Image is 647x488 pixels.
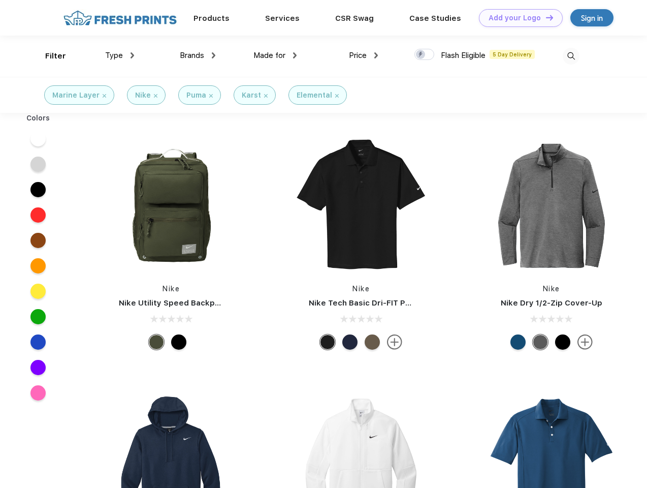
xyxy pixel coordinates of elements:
a: Nike [163,285,180,293]
a: Nike Tech Basic Dri-FIT Polo [309,298,417,308]
a: Nike [352,285,370,293]
div: Filter [45,50,66,62]
img: desktop_search.svg [563,48,579,65]
img: dropdown.png [212,52,215,58]
div: Elemental [297,90,332,101]
div: Puma [186,90,206,101]
img: fo%20logo%202.webp [60,9,180,27]
img: func=resize&h=266 [104,138,239,273]
img: filter_cancel.svg [154,94,157,98]
img: more.svg [577,334,593,350]
div: Gym Blue [510,334,526,350]
div: Olive Khaki [365,334,380,350]
img: dropdown.png [131,52,134,58]
img: DT [546,15,553,20]
a: Products [193,14,230,23]
img: filter_cancel.svg [335,94,339,98]
img: func=resize&h=266 [484,138,619,273]
div: Cargo Khaki [149,334,164,350]
a: CSR Swag [335,14,374,23]
div: Add your Logo [489,14,541,22]
a: Nike Utility Speed Backpack [119,298,229,308]
img: filter_cancel.svg [103,94,106,98]
div: Sign in [581,12,603,24]
div: Nike [135,90,151,101]
a: Services [265,14,300,23]
span: 5 Day Delivery [490,50,535,59]
img: more.svg [387,334,402,350]
img: func=resize&h=266 [294,138,429,273]
div: Black Heather [533,334,548,350]
a: Nike [543,285,560,293]
span: Type [105,51,123,60]
img: dropdown.png [293,52,297,58]
span: Brands [180,51,204,60]
img: filter_cancel.svg [209,94,213,98]
img: filter_cancel.svg [264,94,268,98]
span: Price [349,51,367,60]
a: Nike Dry 1/2-Zip Cover-Up [501,298,602,308]
div: Karst [242,90,261,101]
span: Made for [253,51,285,60]
img: dropdown.png [374,52,378,58]
div: Midnight Navy [342,334,358,350]
div: Marine Layer [52,90,100,101]
a: Sign in [570,9,613,26]
div: Colors [19,113,58,124]
div: Black [555,334,570,350]
div: Black [171,334,186,350]
div: Black [320,334,335,350]
span: Flash Eligible [441,51,486,60]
